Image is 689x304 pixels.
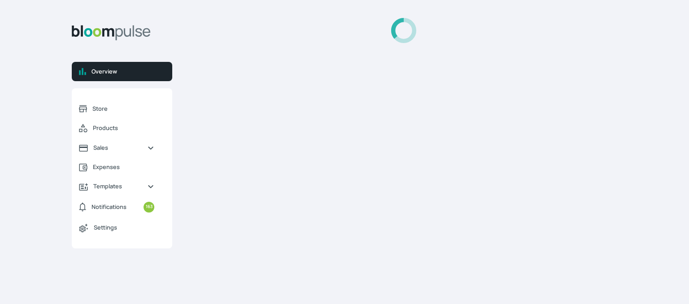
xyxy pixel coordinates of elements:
span: Notifications [92,203,126,211]
span: Store [92,104,154,113]
small: 163 [144,202,154,213]
a: Templates [72,177,161,196]
span: Settings [94,223,154,232]
a: Expenses [72,157,161,177]
a: Settings [72,218,161,238]
span: Expenses [93,163,154,171]
span: Templates [93,182,140,191]
a: Products [72,118,161,138]
a: Notifications163 [72,196,161,218]
span: Sales [93,143,140,152]
a: Overview [72,62,172,81]
span: Products [93,124,154,132]
img: Bloom Logo [72,25,151,40]
a: Sales [72,138,161,157]
span: Overview [92,67,165,76]
a: Store [72,99,161,118]
aside: Sidebar [72,18,172,293]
